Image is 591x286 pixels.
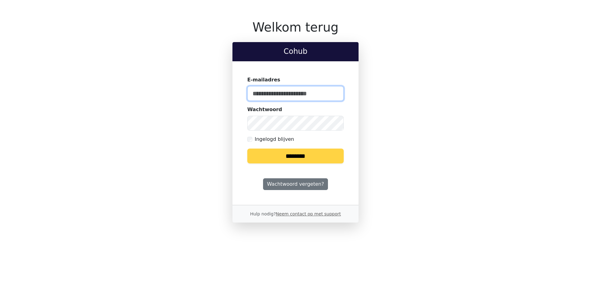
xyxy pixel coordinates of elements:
[232,20,359,35] h1: Welkom terug
[247,106,282,113] label: Wachtwoord
[237,47,354,56] h2: Cohub
[276,211,341,216] a: Neem contact op met support
[255,136,294,143] label: Ingelogd blijven
[263,178,328,190] a: Wachtwoord vergeten?
[247,76,280,84] label: E-mailadres
[250,211,341,216] small: Hulp nodig?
